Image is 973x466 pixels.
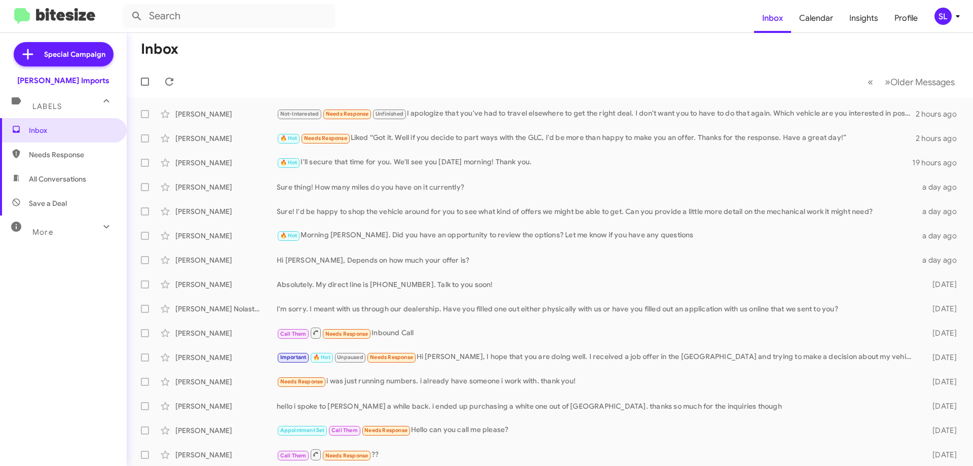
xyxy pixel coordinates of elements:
[754,4,791,33] a: Inbox
[912,158,965,168] div: 19 hours ago
[277,108,916,120] div: I apologize that you've had to travel elsewhere to get the right deal. I don't want you to have t...
[277,255,916,265] div: Hi [PERSON_NAME], Depends on how much your offer is?
[277,448,916,461] div: ??
[326,111,369,117] span: Needs Response
[791,4,841,33] a: Calendar
[364,427,407,434] span: Needs Response
[277,279,916,290] div: Absolutely. My direct line is [PHONE_NUMBER]. Talk to you soon!
[841,4,886,33] a: Insights
[277,304,916,314] div: I'm sorry. I meant with us through our dealership. Have you filled one out either physically with...
[916,255,965,265] div: a day ago
[916,328,965,338] div: [DATE]
[916,425,965,436] div: [DATE]
[337,354,363,361] span: Unpaused
[313,354,330,361] span: 🔥 Hot
[916,279,965,290] div: [DATE]
[277,376,916,387] div: i was just running numbers. i already have someone i work with. thank you!
[280,427,325,434] span: Appointment Set
[277,401,916,411] div: hello i spoke to [PERSON_NAME] a while back. i ended up purchasing a white one out of [GEOGRAPHIC...
[280,378,323,385] span: Needs Response
[916,231,965,241] div: a day ago
[886,4,926,33] a: Profile
[280,452,307,459] span: Call Them
[325,331,368,337] span: Needs Response
[934,8,952,25] div: SL
[277,206,916,217] div: Sure! I'd be happy to shop the vehicle around for you to see what kind of offers we might be able...
[868,76,873,88] span: «
[885,76,890,88] span: »
[277,182,916,192] div: Sure thing! How many miles do you have on it currently?
[123,4,335,28] input: Search
[280,232,297,239] span: 🔥 Hot
[277,327,916,339] div: Inbound Call
[916,401,965,411] div: [DATE]
[304,135,347,141] span: Needs Response
[370,354,413,361] span: Needs Response
[376,111,403,117] span: Unfinished
[916,450,965,460] div: [DATE]
[277,157,912,168] div: I'll secure that time for you. We'll see you [DATE] morning! Thank you.
[916,304,965,314] div: [DATE]
[141,41,178,57] h1: Inbox
[280,331,307,337] span: Call Them
[916,182,965,192] div: a day ago
[890,77,955,88] span: Older Messages
[44,49,105,59] span: Special Campaign
[916,352,965,363] div: [DATE]
[916,109,965,119] div: 2 hours ago
[280,111,319,117] span: Not-Interested
[277,132,916,144] div: Liked “Got it. Well if you decide to part ways with the GLC, I'd be more than happy to make you a...
[325,452,368,459] span: Needs Response
[916,133,965,144] div: 2 hours ago
[277,351,916,363] div: Hi [PERSON_NAME], I hope that you are doing well. I received a job offer in the [GEOGRAPHIC_DATA]...
[926,8,962,25] button: SL
[331,427,358,434] span: Call Them
[280,159,297,166] span: 🔥 Hot
[879,71,961,92] button: Next
[277,424,916,436] div: Hello can you call me please?
[862,71,879,92] button: Previous
[916,377,965,387] div: [DATE]
[277,230,916,241] div: Morning [PERSON_NAME]. Did you have an opportunity to review the options? Let me know if you have...
[280,354,307,361] span: Important
[916,206,965,217] div: a day ago
[280,135,297,141] span: 🔥 Hot
[14,42,114,66] a: Special Campaign
[862,71,961,92] nav: Page navigation example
